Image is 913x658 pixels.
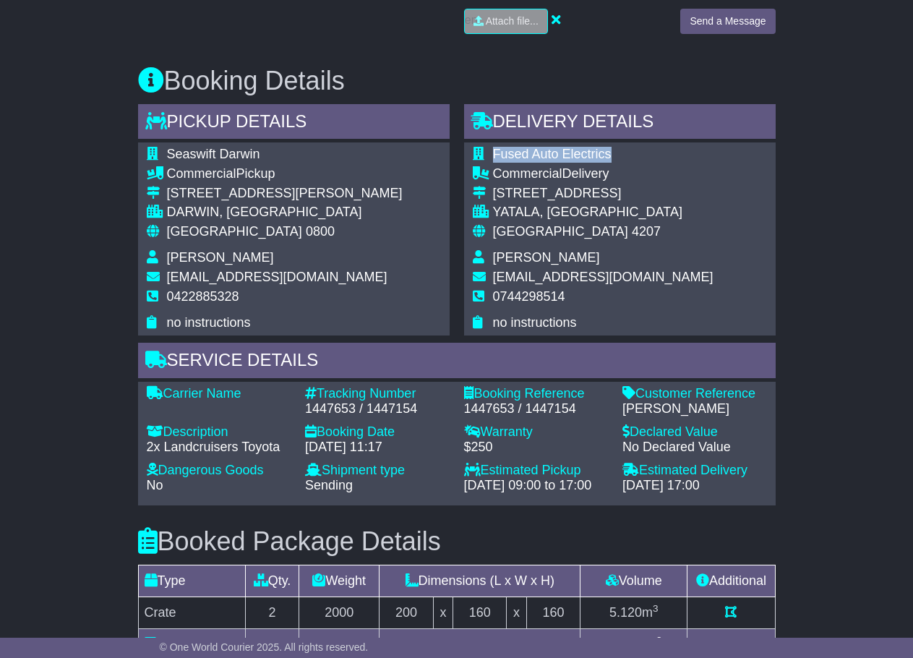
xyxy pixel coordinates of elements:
[464,440,609,456] div: $250
[306,224,335,239] span: 0800
[245,565,299,597] td: Qty.
[138,104,450,143] div: Pickup Details
[307,637,336,651] span: 4000
[493,224,628,239] span: [GEOGRAPHIC_DATA]
[453,597,507,628] td: 160
[464,386,609,402] div: Booking Reference
[656,635,662,646] sup: 3
[299,565,380,597] td: Weight
[305,463,450,479] div: Shipment type
[245,597,299,628] td: 2
[493,166,713,182] div: Delivery
[299,597,380,628] td: 2000
[305,401,450,417] div: 1447653 / 1447154
[606,637,646,651] span: 10.240
[609,605,642,620] span: 5.120
[464,401,609,417] div: 1447653 / 1447154
[622,440,767,456] div: No Declared Value
[464,424,609,440] div: Warranty
[507,597,527,628] td: x
[622,463,767,479] div: Estimated Delivery
[493,270,713,284] span: [EMAIL_ADDRESS][DOMAIN_NAME]
[138,527,776,556] h3: Booked Package Details
[305,386,450,402] div: Tracking Number
[138,597,245,628] td: Crate
[493,166,562,181] span: Commercial
[680,9,775,34] button: Send a Message
[167,224,302,239] span: [GEOGRAPHIC_DATA]
[147,478,163,492] span: No
[493,186,713,202] div: [STREET_ADDRESS]
[464,463,609,479] div: Estimated Pickup
[167,186,403,202] div: [STREET_ADDRESS][PERSON_NAME]
[305,478,353,492] span: Sending
[493,289,565,304] span: 0744298514
[305,440,450,456] div: [DATE] 11:17
[622,386,767,402] div: Customer Reference
[147,424,291,440] div: Description
[138,343,776,382] div: Service Details
[160,641,369,653] span: © One World Courier 2025. All rights reserved.
[493,147,612,161] span: Fused Auto Electrics
[167,315,251,330] span: no instructions
[167,147,260,161] span: Seaswift Darwin
[380,597,433,628] td: 200
[167,270,387,284] span: [EMAIL_ADDRESS][DOMAIN_NAME]
[138,67,776,95] h3: Booking Details
[580,597,687,628] td: m
[167,289,239,304] span: 0422885328
[138,565,245,597] td: Type
[464,104,776,143] div: Delivery Details
[433,597,453,628] td: x
[167,205,403,221] div: DARWIN, [GEOGRAPHIC_DATA]
[632,224,661,239] span: 4207
[464,478,609,494] div: [DATE] 09:00 to 17:00
[493,250,600,265] span: [PERSON_NAME]
[493,205,713,221] div: YATALA, [GEOGRAPHIC_DATA]
[167,166,236,181] span: Commercial
[526,597,580,628] td: 160
[167,250,274,265] span: [PERSON_NAME]
[167,166,403,182] div: Pickup
[147,386,291,402] div: Carrier Name
[147,463,291,479] div: Dangerous Goods
[493,315,577,330] span: no instructions
[380,565,580,597] td: Dimensions (L x W x H)
[622,401,767,417] div: [PERSON_NAME]
[622,424,767,440] div: Declared Value
[580,565,687,597] td: Volume
[687,565,775,597] td: Additional
[305,424,450,440] div: Booking Date
[147,440,291,456] div: 2x Landcruisers Toyota
[653,603,659,614] sup: 3
[622,478,767,494] div: [DATE] 17:00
